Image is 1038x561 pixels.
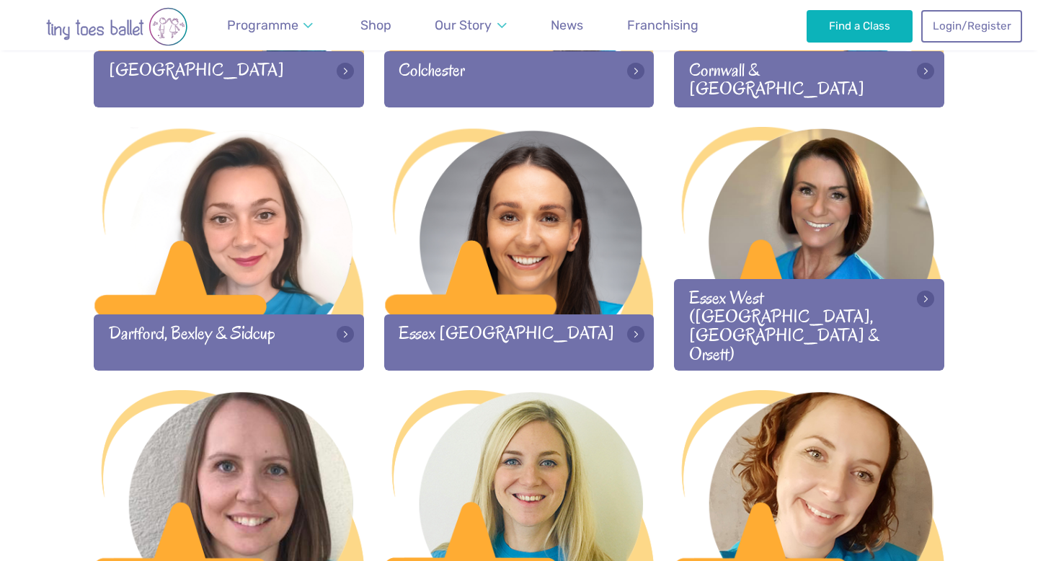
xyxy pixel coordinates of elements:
[384,127,655,370] a: Essex [GEOGRAPHIC_DATA]
[94,51,364,107] div: [GEOGRAPHIC_DATA]
[94,314,364,370] div: Dartford, Bexley & Sidcup
[544,9,590,42] a: News
[674,279,944,370] div: Essex West ([GEOGRAPHIC_DATA], [GEOGRAPHIC_DATA] & Orsett)
[360,17,391,32] span: Shop
[227,17,298,32] span: Programme
[621,9,705,42] a: Franchising
[674,51,944,107] div: Cornwall & [GEOGRAPHIC_DATA]
[221,9,320,42] a: Programme
[354,9,398,42] a: Shop
[94,127,364,370] a: Dartford, Bexley & Sidcup
[384,51,655,107] div: Colchester
[428,9,513,42] a: Our Story
[384,314,655,370] div: Essex [GEOGRAPHIC_DATA]
[435,17,492,32] span: Our Story
[16,7,218,46] img: tiny toes ballet
[551,17,583,32] span: News
[807,10,913,42] a: Find a Class
[921,10,1022,42] a: Login/Register
[627,17,698,32] span: Franchising
[674,127,944,370] a: Essex West ([GEOGRAPHIC_DATA], [GEOGRAPHIC_DATA] & Orsett)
